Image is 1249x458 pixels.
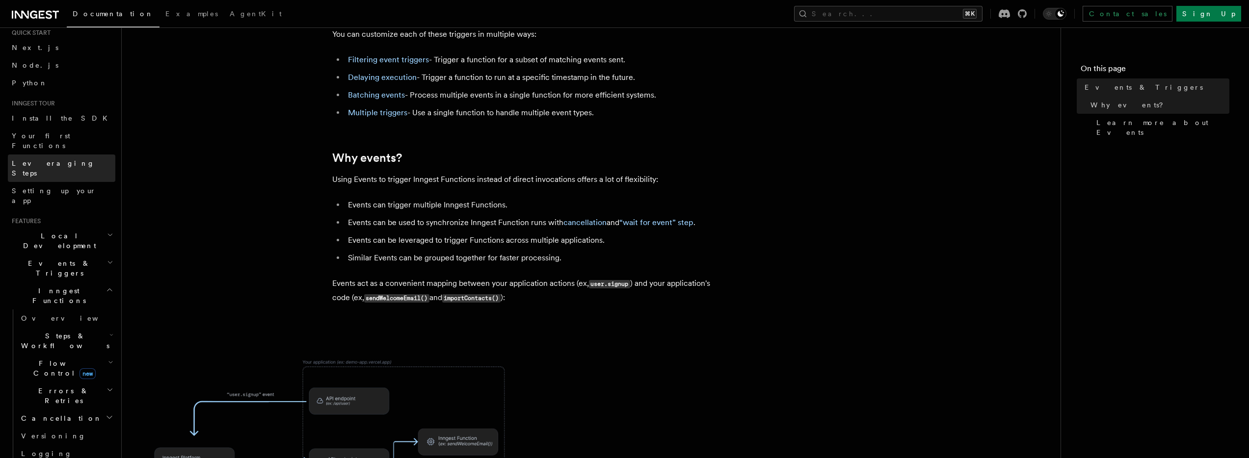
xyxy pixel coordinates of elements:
span: Leveraging Steps [12,159,95,177]
a: Python [8,74,115,92]
span: Features [8,217,41,225]
a: Examples [159,3,224,26]
span: Inngest tour [8,100,55,107]
a: Setting up your app [8,182,115,209]
span: Setting up your app [12,187,96,204]
a: Delaying execution [348,73,417,82]
a: Sign Up [1176,6,1241,22]
li: Events can be used to synchronize Inngest Function runs with and . [345,216,725,229]
a: Multiple triggers [348,108,407,117]
span: Versioning [21,432,86,440]
a: Node.js [8,56,115,74]
code: sendWelcomeEmail() [364,294,429,303]
a: Learn more about Events [1092,114,1229,141]
span: Flow Control [17,358,108,378]
a: Next.js [8,39,115,56]
a: Documentation [67,3,159,27]
button: Cancellation [17,409,115,427]
li: - Process multiple events in a single function for more efficient systems. [345,88,725,102]
span: AgentKit [230,10,282,18]
button: Inngest Functions [8,282,115,309]
h4: On this page [1081,63,1229,78]
li: - Trigger a function to run at a specific timestamp in the future. [345,71,725,84]
span: Steps & Workflows [17,331,109,351]
button: Errors & Retries [17,382,115,409]
span: Inngest Functions [8,286,106,305]
a: Filtering event triggers [348,55,429,64]
span: Why events? [1090,100,1170,110]
button: Steps & Workflows [17,327,115,355]
span: Quick start [8,29,51,37]
span: Examples [165,10,218,18]
a: Events & Triggers [1081,78,1229,96]
span: Next.js [12,44,58,51]
span: Node.js [12,61,58,69]
a: Why events? [332,151,402,165]
a: Your first Functions [8,127,115,154]
code: importContacts() [442,294,501,303]
span: Logging [21,450,72,458]
span: Local Development [8,231,107,251]
code: user.signup [589,280,630,288]
a: Contact sales [1083,6,1172,22]
button: Search...⌘K [794,6,983,22]
a: Install the SDK [8,109,115,127]
span: Your first Functions [12,132,70,150]
span: Learn more about Events [1096,118,1229,137]
a: Versioning [17,427,115,445]
a: Why events? [1087,96,1229,114]
a: Leveraging Steps [8,154,115,182]
a: AgentKit [224,3,288,26]
button: Local Development [8,227,115,254]
a: Overview [17,309,115,327]
a: “wait for event” step [619,218,693,227]
span: Events & Triggers [8,258,107,278]
p: Events act as a convenient mapping between your application actions (ex, ) and your application's... [332,277,725,305]
li: - Use a single function to handle multiple event types. [345,106,725,120]
p: Using Events to trigger Inngest Functions instead of direct invocations offers a lot of flexibility: [332,173,725,186]
button: Flow Controlnew [17,355,115,382]
a: Batching events [348,90,405,100]
li: Similar Events can be grouped together for faster processing. [345,251,725,265]
span: new [80,368,96,379]
span: Cancellation [17,413,102,423]
li: Events can be leveraged to trigger Functions across multiple applications. [345,233,725,247]
li: Events can trigger multiple Inngest Functions. [345,198,725,212]
li: - Trigger a function for a subset of matching events sent. [345,53,725,67]
button: Toggle dark mode [1043,8,1066,20]
span: Events & Triggers [1085,82,1203,92]
kbd: ⌘K [963,9,977,19]
a: cancellation [563,218,607,227]
button: Events & Triggers [8,254,115,282]
span: Documentation [73,10,154,18]
span: Python [12,79,48,87]
span: Overview [21,314,122,322]
span: Errors & Retries [17,386,106,406]
p: You can customize each of these triggers in multiple ways: [332,27,725,41]
span: Install the SDK [12,114,113,122]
